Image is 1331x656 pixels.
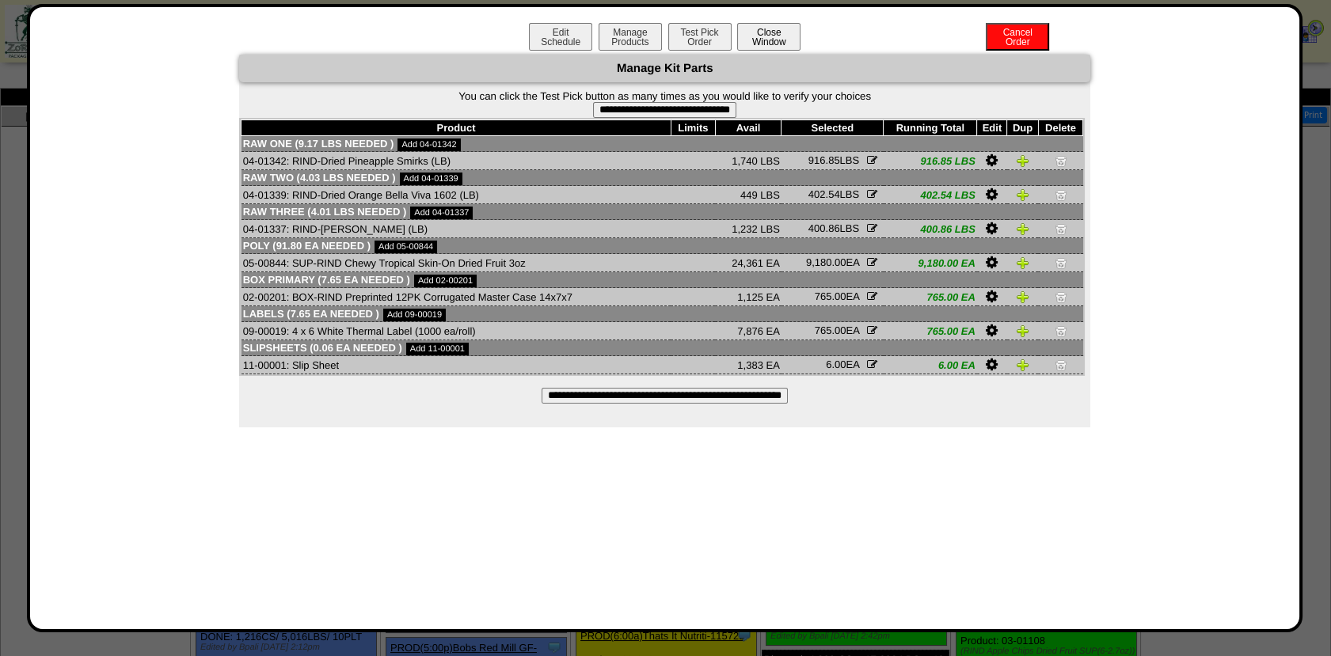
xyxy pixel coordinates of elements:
td: 05-00844: SUP-RIND Chewy Tropical Skin-On Dried Fruit 3oz [241,254,671,272]
td: 1,740 LBS [715,152,781,170]
img: Delete Item [1055,154,1067,167]
img: Delete Item [1055,188,1067,201]
button: CloseWindow [737,23,801,51]
span: 916.85 [808,154,840,166]
td: 6.00 EA [884,356,977,374]
span: LBS [808,222,859,234]
a: Add 04-01342 [397,138,460,151]
td: 02-00201: BOX-RIND Preprinted 12PK Corrugated Master Case 14x7x7 [241,288,671,306]
button: CancelOrder [986,23,1049,51]
img: Delete Item [1055,222,1067,235]
th: Selected [781,120,884,136]
td: 7,876 EA [715,322,781,340]
td: Poly (91.80 EA needed ) [241,238,1083,254]
td: 09-00019: 4 x 6 White Thermal Label (1000 ea/roll) [241,322,671,340]
span: 765.00 [815,290,846,302]
span: LBS [808,188,859,200]
td: 04-01339: RIND-Dried Orange Bella Viva 1602 (LB) [241,186,671,204]
td: 916.85 LBS [884,152,977,170]
span: 9,180.00 [806,256,846,268]
img: Delete Item [1055,290,1067,303]
td: 04-01342: RIND-Dried Pineapple Smirks (LB) [241,152,671,170]
td: 765.00 EA [884,288,977,306]
td: Raw Two (4.03 LBS needed ) [241,170,1083,186]
th: Running Total [884,120,977,136]
td: 765.00 EA [884,322,977,340]
form: You can click the Test Pick button as many times as you would like to verify your choices [239,90,1090,118]
td: 400.86 LBS [884,220,977,238]
td: 9,180.00 EA [884,254,977,272]
span: 6.00 [826,358,846,370]
th: Avail [715,120,781,136]
a: Add 04-01337 [410,207,473,219]
img: Duplicate Item [1017,256,1029,269]
img: Duplicate Item [1017,358,1029,371]
td: 1,383 EA [715,356,781,374]
th: Product [241,120,671,136]
td: Raw Three (4.01 LBS needed ) [241,204,1083,220]
button: Test PickOrder [668,23,732,51]
img: Delete Item [1055,324,1067,337]
img: Duplicate Item [1017,222,1029,235]
td: 04-01337: RIND-[PERSON_NAME] (LB) [241,220,671,238]
td: 24,361 EA [715,254,781,272]
td: Box Primary (7.65 EA needed ) [241,272,1083,288]
img: Duplicate Item [1017,290,1029,303]
a: Add 02-00201 [414,275,477,287]
a: CloseWindow [736,36,802,47]
span: 400.86 [808,222,840,234]
span: EA [815,290,859,302]
img: Delete Item [1055,358,1067,371]
button: EditSchedule [529,23,592,51]
th: Delete [1038,120,1083,136]
span: 765.00 [815,324,846,336]
td: 1,125 EA [715,288,781,306]
button: ManageProducts [599,23,662,51]
span: LBS [808,154,859,166]
td: 1,232 LBS [715,220,781,238]
div: Manage Kit Parts [239,55,1090,82]
span: EA [806,256,859,268]
img: Duplicate Item [1017,154,1029,167]
a: Add 11-00001 [406,343,469,355]
img: Duplicate Item [1017,188,1029,201]
td: Slipsheets (0.06 EA needed ) [241,340,1083,356]
td: 402.54 LBS [884,186,977,204]
span: 402.54 [808,188,840,200]
th: Limits [671,120,715,136]
td: Labels (7.65 EA needed ) [241,306,1083,322]
span: EA [815,324,859,336]
a: Add 09-00019 [383,309,446,321]
td: Raw One (9.17 LBS needed ) [241,136,1083,152]
td: 449 LBS [715,186,781,204]
td: 11-00001: Slip Sheet [241,356,671,374]
th: Dup [1007,120,1038,136]
th: Edit [977,120,1007,136]
a: Add 04-01339 [400,173,462,185]
img: Delete Item [1055,256,1067,269]
span: EA [826,358,859,370]
img: Duplicate Item [1017,324,1029,337]
a: Add 05-00844 [375,241,437,253]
